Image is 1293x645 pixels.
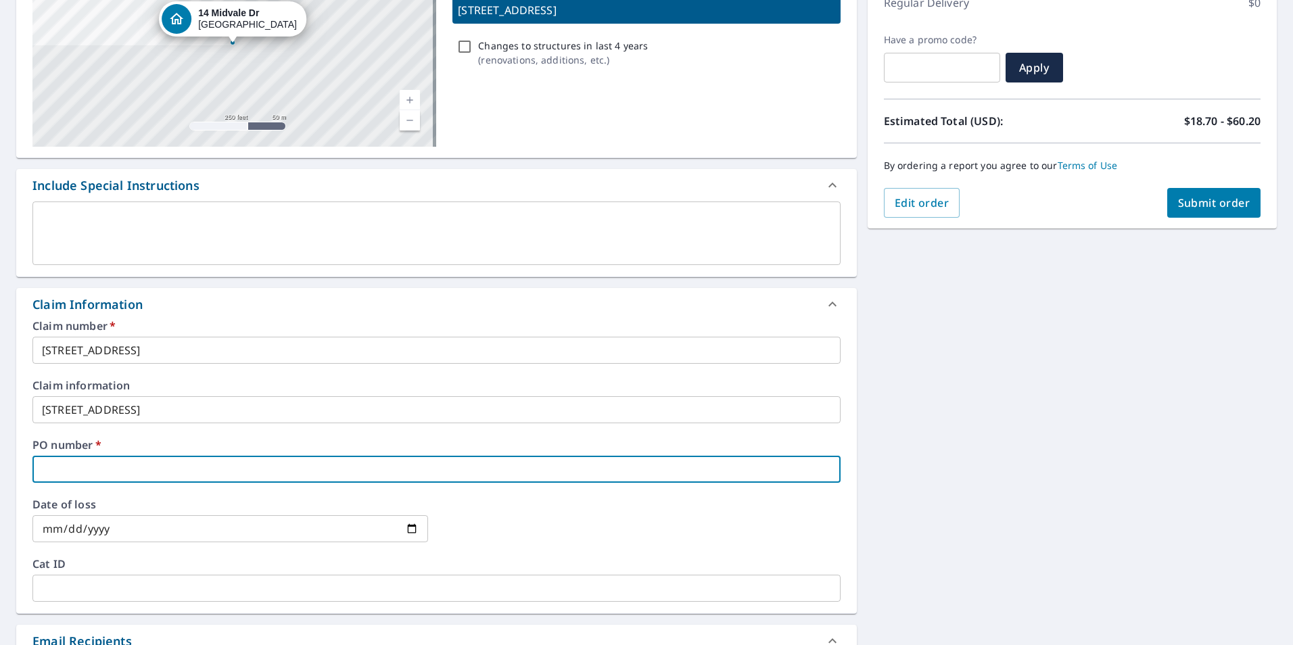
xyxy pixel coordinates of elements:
[1167,188,1261,218] button: Submit order
[884,113,1073,129] p: Estimated Total (USD):
[16,169,857,201] div: Include Special Instructions
[884,160,1261,172] p: By ordering a report you agree to our
[32,380,841,391] label: Claim information
[478,39,648,53] p: Changes to structures in last 4 years
[400,90,420,110] a: Current Level 17, Zoom In
[198,7,297,30] div: [GEOGRAPHIC_DATA]
[16,288,857,320] div: Claim Information
[478,53,648,67] p: ( renovations, additions, etc. )
[1058,159,1118,172] a: Terms of Use
[32,499,428,510] label: Date of loss
[895,195,949,210] span: Edit order
[159,1,306,43] div: Dropped pin, building 1, Residential property, 14 Midvale Dr Pittstown, NJ 08867
[32,558,841,569] label: Cat ID
[884,188,960,218] button: Edit order
[884,34,1000,46] label: Have a promo code?
[32,320,841,331] label: Claim number
[198,7,259,18] strong: 14 Midvale Dr
[1016,60,1052,75] span: Apply
[1184,113,1261,129] p: $18.70 - $60.20
[32,295,143,314] div: Claim Information
[400,110,420,130] a: Current Level 17, Zoom Out
[32,176,199,195] div: Include Special Instructions
[458,2,834,18] p: [STREET_ADDRESS]
[32,439,841,450] label: PO number
[1178,195,1250,210] span: Submit order
[1006,53,1063,82] button: Apply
